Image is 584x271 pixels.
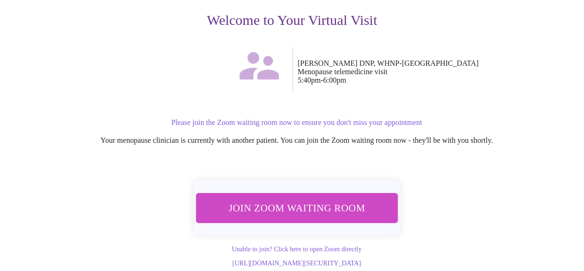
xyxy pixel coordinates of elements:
[24,118,569,127] p: Please join the Zoom waiting room now to ensure you don't miss your appointment
[15,12,569,28] h3: Welcome to Your Virtual Visit
[298,59,569,85] p: [PERSON_NAME] DNP, WHNP-[GEOGRAPHIC_DATA] Menopause telemedicine visit 5:40pm - 6:00pm
[232,260,361,267] a: [URL][DOMAIN_NAME][SECURITY_DATA]
[24,136,569,145] p: Your menopause clinician is currently with another patient. You can join the Zoom waiting room no...
[208,199,385,217] span: Join Zoom Waiting Room
[196,193,398,223] button: Join Zoom Waiting Room
[232,246,361,253] a: Unable to join? Click here to open Zoom directly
